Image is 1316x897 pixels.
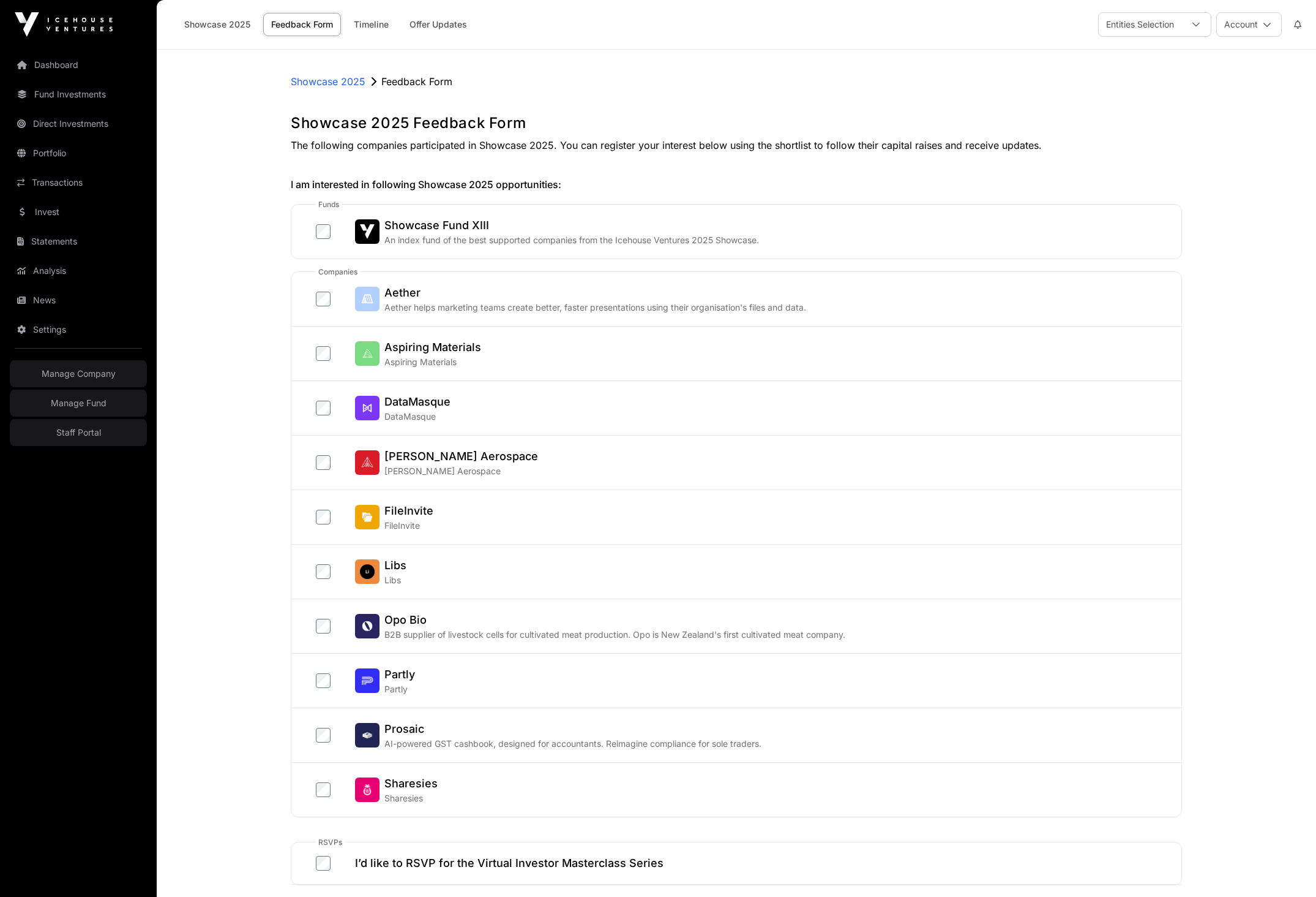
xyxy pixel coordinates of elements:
a: Showcase 2025 [176,13,258,36]
img: Aspiring Materials [355,341,379,366]
a: Statements [10,228,147,255]
h2: [PERSON_NAME] Aerospace [384,448,538,465]
h2: Showcase Fund XIII [384,217,759,234]
a: Staff Portal [10,419,147,446]
a: News [10,287,147,314]
input: Aspiring MaterialsAspiring MaterialsAspiring Materials [316,346,331,361]
img: Opo Bio [355,614,379,638]
p: Partly [384,683,415,695]
span: companies [316,267,360,277]
h2: FileInvite [384,502,433,520]
h2: Prosaic [384,721,761,738]
h2: Aether [384,284,806,301]
p: B2B supplier of livestock cells for cultivated meat production. Opo is New Zealand's first cultiv... [384,629,845,641]
a: Analysis [10,257,147,284]
input: AetherAetherAether helps marketing teams create better, faster presentations using their organisa... [316,292,331,306]
a: Transactions [10,169,147,196]
a: Settings [10,316,147,343]
input: FileInviteFileInviteFileInvite [316,510,331,524]
p: Feedback Form [381,74,452,89]
h2: DataMasque [384,393,451,411]
img: Prosaic [355,723,379,747]
img: Aether [355,287,379,311]
span: funds [316,200,342,210]
img: Libs [355,559,379,584]
img: DataMasque [355,396,379,420]
a: Fund Investments [10,81,147,108]
a: Showcase 2025 [291,74,365,89]
img: Partly [355,668,379,693]
a: Dashboard [10,51,147,78]
p: Aspiring Materials [384,356,481,368]
p: An index fund of the best supported companies from the Icehouse Ventures 2025 Showcase. [384,234,759,246]
a: Manage Company [10,360,147,387]
img: Icehouse Ventures Logo [15,12,113,37]
p: AI-powered GST cashbook, designed for accountants. Reimagine compliance for sole traders. [384,738,761,750]
a: Timeline [346,13,397,36]
input: Dawn Aerospace[PERSON_NAME] Aerospace[PERSON_NAME] Aerospace [316,455,331,470]
a: Feedback Form [263,13,341,36]
p: [PERSON_NAME] Aerospace [384,465,538,477]
h2: Partly [384,666,415,683]
input: PartlyPartlyPartly [316,673,331,688]
img: Sharesies [355,778,379,802]
input: SharesiesSharesiesSharesies [316,782,331,797]
input: DataMasqueDataMasqueDataMasque [316,401,331,415]
p: The following companies participated in Showcase 2025. You can register your interest below using... [291,138,1182,153]
img: Dawn Aerospace [355,450,379,475]
h2: Libs [384,557,406,574]
p: DataMasque [384,411,451,423]
h2: I am interested in following Showcase 2025 opportunities: [291,177,1182,192]
a: Invest [10,199,147,225]
input: LibsLibsLibs [316,564,331,579]
p: Aether helps marketing teams create better, faster presentations using their organisation's files... [384,301,806,314]
a: Direct Investments [10,110,147,137]
div: Entities Selection [1099,13,1181,36]
button: Account [1216,12,1282,37]
input: Opo BioOpo BioB2B supplier of livestock cells for cultivated meat production. Opo is New Zealand'... [316,619,331,634]
h1: Showcase 2025 Feedback Form [291,113,1182,133]
input: ProsaicProsaicAI-powered GST cashbook, designed for accountants. Reimagine compliance for sole tr... [316,728,331,743]
h2: Sharesies [384,775,438,792]
img: Showcase Fund XIII [355,219,379,244]
input: Showcase Fund XIIIShowcase Fund XIIIAn index fund of the best supported companies from the Icehou... [316,224,331,239]
p: Libs [384,574,406,586]
input: I’d like to RSVP for the Virtual Investor Masterclass Series [316,856,331,871]
a: Offer Updates [402,13,475,36]
a: Manage Fund [10,390,147,417]
span: RSVPs [316,838,345,847]
h2: Opo Bio [384,611,845,629]
p: Sharesies [384,792,438,804]
h2: I’d like to RSVP for the Virtual Investor Masterclass Series [355,855,664,872]
img: FileInvite [355,505,379,529]
h2: Aspiring Materials [384,339,481,356]
p: FileInvite [384,520,433,532]
a: Portfolio [10,140,147,167]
